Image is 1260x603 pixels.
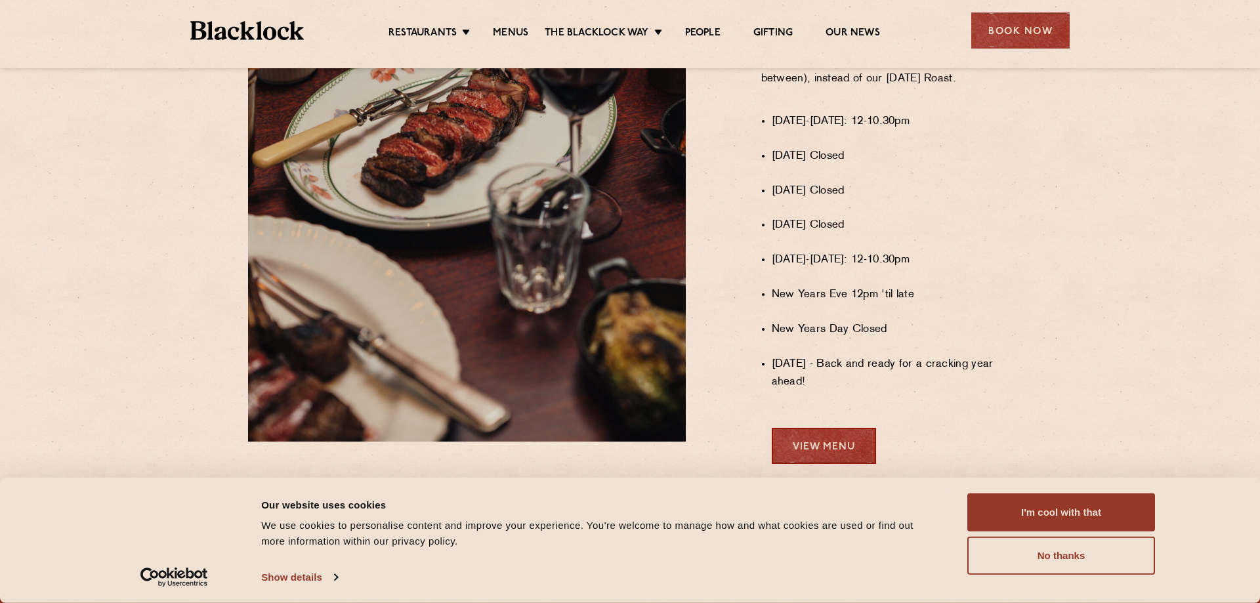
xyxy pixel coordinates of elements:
div: Book Now [971,12,1070,49]
li: [DATE]-[DATE]: 12-10.30pm [772,113,1013,131]
li: New Years Day Closed [772,321,1013,339]
a: People [685,27,721,41]
li: [DATE] Closed [772,182,1013,200]
div: Our website uses cookies [261,497,938,512]
li: [DATE] Closed [772,148,1013,165]
li: [DATE]-[DATE]: 12-10.30pm [772,251,1013,269]
div: We use cookies to personalise content and improve your experience. You're welcome to manage how a... [261,518,938,549]
a: Restaurants [388,27,457,41]
li: New Years Eve 12pm 'til late [772,286,1013,304]
img: BL_Textured_Logo-footer-cropped.svg [190,21,304,40]
button: No thanks [967,537,1155,575]
a: Show details [261,568,337,587]
a: The Blacklock Way [545,27,648,41]
li: [DATE] Closed [772,217,1013,234]
a: Menus [493,27,528,41]
a: Gifting [753,27,793,41]
li: [DATE] - Back and ready for a cracking year ahead! [772,356,1013,391]
a: Usercentrics Cookiebot - opens in a new window [117,568,232,587]
a: Our News [826,27,880,41]
button: I'm cool with that [967,493,1155,531]
a: View Menu [772,428,876,464]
